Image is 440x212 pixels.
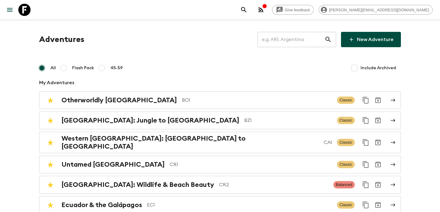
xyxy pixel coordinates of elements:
button: Duplicate for 45-59 [360,179,372,191]
h2: [GEOGRAPHIC_DATA]: Jungle to [GEOGRAPHIC_DATA] [61,116,239,124]
span: [PERSON_NAME][EMAIL_ADDRESS][DOMAIN_NAME] [326,8,432,12]
span: Give feedback [281,8,313,12]
span: Classic [337,161,355,168]
button: Archive [372,136,384,149]
button: Duplicate for 45-59 [360,136,372,149]
button: Archive [372,179,384,191]
button: search adventures [238,4,250,16]
p: CA1 [324,139,332,146]
button: Duplicate for 45-59 [360,199,372,211]
button: menu [4,4,16,16]
button: Duplicate for 45-59 [360,158,372,171]
button: Archive [372,199,384,211]
div: [PERSON_NAME][EMAIL_ADDRESS][DOMAIN_NAME] [319,5,433,15]
span: Classic [337,97,355,104]
p: CR2 [219,181,328,188]
button: Duplicate for 45-59 [360,94,372,106]
a: Give feedback [272,5,314,15]
h2: Otherworldly [GEOGRAPHIC_DATA] [61,96,177,104]
span: Balanced [333,181,355,188]
a: New Adventure [341,32,401,47]
span: Classic [337,139,355,146]
a: [GEOGRAPHIC_DATA]: Wildlife & Beach BeautyCR2BalancedDuplicate for 45-59Archive [39,176,401,194]
span: All [50,65,56,71]
a: Untamed [GEOGRAPHIC_DATA]CR1ClassicDuplicate for 45-59Archive [39,156,401,173]
span: Include Archived [361,65,396,71]
button: Duplicate for 45-59 [360,114,372,127]
span: Flash Pack [72,65,94,71]
h2: Ecuador & the Galápagos [61,201,142,209]
p: BO1 [182,97,332,104]
button: Archive [372,114,384,127]
h2: [GEOGRAPHIC_DATA]: Wildlife & Beach Beauty [61,181,214,189]
span: Classic [337,117,355,124]
span: Classic [337,201,355,209]
p: EC1 [147,201,332,209]
span: 45-59 [110,65,123,71]
a: Otherworldly [GEOGRAPHIC_DATA]BO1ClassicDuplicate for 45-59Archive [39,91,401,109]
button: Archive [372,158,384,171]
h2: Western [GEOGRAPHIC_DATA]: [GEOGRAPHIC_DATA] to [GEOGRAPHIC_DATA] [61,134,319,150]
h1: Adventures [39,33,84,46]
p: BZ1 [244,117,332,124]
a: [GEOGRAPHIC_DATA]: Jungle to [GEOGRAPHIC_DATA]BZ1ClassicDuplicate for 45-59Archive [39,112,401,129]
button: Archive [372,94,384,106]
p: CR1 [170,161,332,168]
input: e.g. AR1, Argentina [258,31,324,48]
h2: Untamed [GEOGRAPHIC_DATA] [61,161,165,168]
a: Western [GEOGRAPHIC_DATA]: [GEOGRAPHIC_DATA] to [GEOGRAPHIC_DATA]CA1ClassicDuplicate for 45-59Arc... [39,132,401,153]
p: My Adventures [39,79,401,86]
